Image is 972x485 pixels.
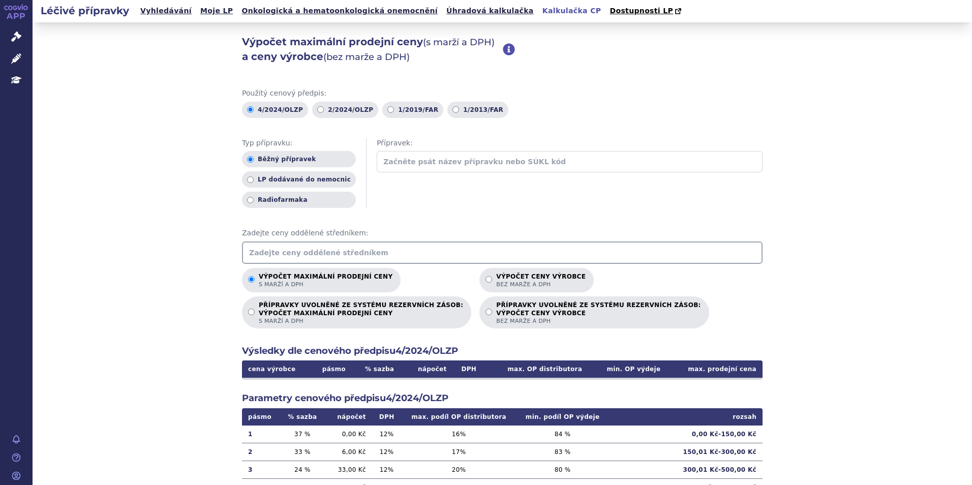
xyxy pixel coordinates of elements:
input: Zadejte ceny oddělené středníkem [242,241,763,264]
a: Dostupnosti LP [606,4,686,18]
input: Výpočet maximální prodejní cenys marží a DPH [248,276,255,283]
th: min. OP výdeje [588,360,666,378]
p: Výpočet ceny výrobce [496,273,586,288]
th: % sazba [280,408,324,426]
p: PŘÍPRAVKY UVOLNĚNÉ ZE SYSTÉMU REZERVNÍCH ZÁSOB: [259,301,463,325]
label: 4/2024/OLZP [242,102,308,118]
span: Dostupnosti LP [610,7,673,15]
th: rozsah [609,408,763,426]
input: Výpočet ceny výrobcebez marže a DPH [485,276,492,283]
a: Úhradová kalkulačka [443,4,537,18]
span: Zadejte ceny oddělené středníkem: [242,228,763,238]
td: 3 [242,461,280,478]
input: Začněte psát název přípravku nebo SÚKL kód [377,151,763,172]
th: % sazba [355,360,404,378]
td: 16 % [401,426,516,443]
input: 1/2013/FAR [452,106,459,113]
td: 80 % [517,461,609,478]
span: s marží a DPH [259,281,392,288]
input: Radiofarmaka [247,197,254,203]
th: min. podíl OP výdeje [517,408,609,426]
input: PŘÍPRAVKY UVOLNĚNÉ ZE SYSTÉMU REZERVNÍCH ZÁSOB:VÝPOČET MAXIMÁLNÍ PRODEJNÍ CENYs marží a DPH [248,309,255,315]
label: 1/2013/FAR [447,102,508,118]
a: Moje LP [197,4,236,18]
td: 33,00 Kč [324,461,372,478]
span: Typ přípravku: [242,138,356,148]
th: DPH [453,360,485,378]
h2: Výpočet maximální prodejní ceny a ceny výrobce [242,35,503,64]
a: Kalkulačka CP [539,4,604,18]
th: DPH [372,408,402,426]
input: 1/2019/FAR [387,106,394,113]
p: Výpočet maximální prodejní ceny [259,273,392,288]
td: 12 % [372,461,402,478]
td: 150,01 Kč - 300,00 Kč [609,443,763,461]
td: 33 % [280,443,324,461]
td: 0,00 Kč [324,426,372,443]
p: PŘÍPRAVKY UVOLNĚNÉ ZE SYSTÉMU REZERVNÍCH ZÁSOB: [496,301,701,325]
h2: Výsledky dle cenového předpisu 4/2024/OLZP [242,345,763,357]
td: 84 % [517,426,609,443]
h2: Léčivé přípravky [33,4,137,18]
h2: Parametry cenového předpisu 4/2024/OLZP [242,392,763,405]
th: max. prodejní cena [666,360,763,378]
th: cena výrobce [242,360,313,378]
td: 0,00 Kč - 150,00 Kč [609,426,763,443]
th: nápočet [324,408,372,426]
td: 1 [242,426,280,443]
span: bez marže a DPH [496,281,586,288]
td: 12 % [372,426,402,443]
td: 24 % [280,461,324,478]
span: (s marží a DPH) [423,37,495,48]
a: Vyhledávání [137,4,195,18]
label: Radiofarmaka [242,192,356,208]
span: bez marže a DPH [496,317,701,325]
th: max. podíl OP distributora [401,408,516,426]
span: Přípravek: [377,138,763,148]
a: Onkologická a hematoonkologická onemocnění [238,4,441,18]
span: s marží a DPH [259,317,463,325]
input: 2/2024/OLZP [317,106,324,113]
input: PŘÍPRAVKY UVOLNĚNÉ ZE SYSTÉMU REZERVNÍCH ZÁSOB:VÝPOČET CENY VÝROBCEbez marže a DPH [485,309,492,315]
th: max. OP distributora [485,360,588,378]
th: nápočet [404,360,453,378]
th: pásmo [313,360,355,378]
td: 83 % [517,443,609,461]
label: 1/2019/FAR [382,102,443,118]
strong: VÝPOČET CENY VÝROBCE [496,309,701,317]
td: 17 % [401,443,516,461]
span: (bez marže a DPH) [323,51,410,63]
td: 20 % [401,461,516,478]
td: 300,01 Kč - 500,00 Kč [609,461,763,478]
label: LP dodávané do nemocnic [242,171,356,188]
td: 6,00 Kč [324,443,372,461]
label: 2/2024/OLZP [312,102,378,118]
td: 37 % [280,426,324,443]
span: Použitý cenový předpis: [242,88,763,99]
input: LP dodávané do nemocnic [247,176,254,183]
strong: VÝPOČET MAXIMÁLNÍ PRODEJNÍ CENY [259,309,463,317]
td: 2 [242,443,280,461]
input: 4/2024/OLZP [247,106,254,113]
input: Běžný přípravek [247,156,254,163]
th: pásmo [242,408,280,426]
td: 12 % [372,443,402,461]
label: Běžný přípravek [242,151,356,167]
